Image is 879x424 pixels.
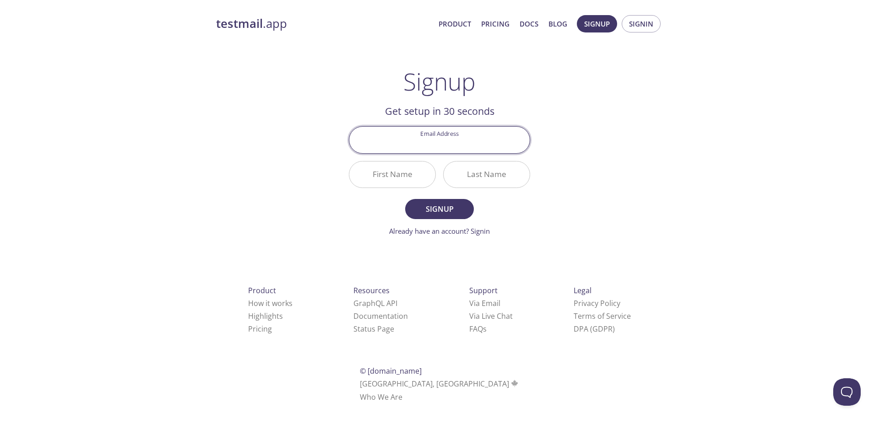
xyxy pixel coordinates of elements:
a: FAQ [469,324,487,334]
span: Resources [353,285,390,295]
a: Status Page [353,324,394,334]
button: Signup [405,199,474,219]
h1: Signup [403,68,476,95]
a: Who We Are [360,392,402,402]
a: Highlights [248,311,283,321]
span: s [483,324,487,334]
iframe: Help Scout Beacon - Open [833,378,861,406]
a: Pricing [481,18,510,30]
a: DPA (GDPR) [574,324,615,334]
button: Signup [577,15,617,32]
span: Signin [629,18,653,30]
span: © [DOMAIN_NAME] [360,366,422,376]
a: Docs [520,18,538,30]
span: Signup [415,203,464,215]
a: Blog [548,18,567,30]
a: Via Email [469,298,500,308]
a: GraphQL API [353,298,397,308]
button: Signin [622,15,661,32]
a: Documentation [353,311,408,321]
a: How it works [248,298,293,308]
h2: Get setup in 30 seconds [349,103,530,119]
a: Terms of Service [574,311,631,321]
span: Legal [574,285,591,295]
span: Signup [584,18,610,30]
strong: testmail [216,16,263,32]
a: Already have an account? Signin [389,226,490,236]
a: Product [439,18,471,30]
a: Via Live Chat [469,311,513,321]
span: Product [248,285,276,295]
a: Privacy Policy [574,298,620,308]
a: testmail.app [216,16,431,32]
a: Pricing [248,324,272,334]
span: [GEOGRAPHIC_DATA], [GEOGRAPHIC_DATA] [360,379,520,389]
span: Support [469,285,498,295]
